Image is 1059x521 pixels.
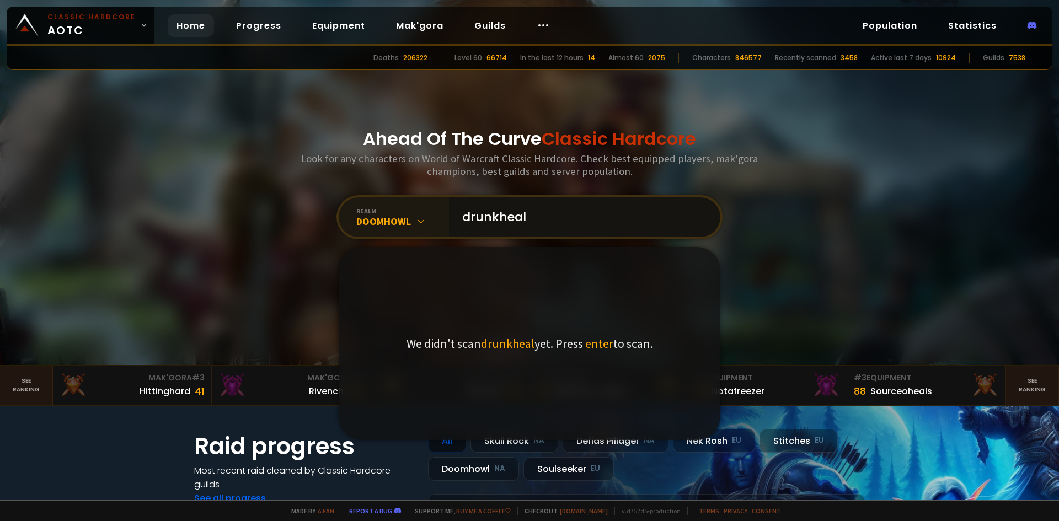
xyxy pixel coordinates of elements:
div: Level 60 [454,53,482,63]
a: See all progress [194,492,266,504]
div: Equipment [695,372,840,384]
a: Seeranking [1006,366,1059,405]
div: Equipment [854,372,999,384]
a: Mak'gora [387,14,452,37]
a: #3Equipment88Sourceoheals [847,366,1006,405]
small: EU [732,435,741,446]
small: NA [494,463,505,474]
div: In the last 12 hours [520,53,584,63]
div: 14 [588,53,595,63]
div: 66714 [486,53,507,63]
div: Doomhowl [428,457,519,481]
span: enter [585,336,613,351]
div: Characters [692,53,731,63]
div: All [428,429,466,453]
span: drunkheal [481,336,534,351]
a: Guilds [466,14,515,37]
div: Deaths [373,53,399,63]
div: 3458 [841,53,858,63]
div: Soulseeker [523,457,614,481]
span: AOTC [47,12,136,39]
a: Terms [699,507,719,515]
a: [DOMAIN_NAME] [560,507,608,515]
div: Nek'Rosh [673,429,755,453]
a: Report a bug [349,507,392,515]
input: Search a character... [456,197,707,237]
p: We didn't scan yet. Press to scan. [407,336,653,351]
div: Defias Pillager [563,429,668,453]
a: #2Equipment88Notafreezer [688,366,847,405]
div: 88 [854,384,866,399]
div: Stitches [760,429,838,453]
div: Guilds [983,53,1004,63]
a: Progress [227,14,290,37]
div: Mak'Gora [60,372,205,384]
div: Skull Rock [470,429,558,453]
span: Checkout [517,507,608,515]
a: Classic HardcoreAOTC [7,7,154,44]
small: NA [533,435,544,446]
a: Buy me a coffee [456,507,511,515]
div: Recently scanned [775,53,836,63]
div: Notafreezer [712,384,764,398]
div: Doomhowl [356,215,449,228]
span: Made by [285,507,334,515]
div: Almost 60 [608,53,644,63]
h3: Look for any characters on World of Warcraft Classic Hardcore. Check best equipped players, mak'g... [297,152,762,178]
div: Rivench [309,384,344,398]
div: Mak'Gora [218,372,363,384]
div: 41 [195,384,205,399]
div: 10924 [936,53,956,63]
h1: Ahead Of The Curve [363,126,696,152]
span: v. d752d5 - production [614,507,681,515]
div: 846577 [735,53,762,63]
div: realm [356,207,449,215]
div: Active last 7 days [871,53,932,63]
div: Hittinghard [140,384,190,398]
div: 7538 [1009,53,1025,63]
a: Population [854,14,926,37]
div: 2075 [648,53,665,63]
a: Home [168,14,214,37]
div: Sourceoheals [870,384,932,398]
span: # 3 [192,372,205,383]
div: 206322 [403,53,427,63]
a: a fan [318,507,334,515]
a: Equipment [303,14,374,37]
small: EU [815,435,824,446]
a: Privacy [724,507,747,515]
a: Statistics [939,14,1005,37]
a: Consent [752,507,781,515]
small: NA [644,435,655,446]
h1: Raid progress [194,429,415,464]
span: # 3 [854,372,867,383]
a: Mak'Gora#2Rivench100 [212,366,371,405]
small: Classic Hardcore [47,12,136,22]
h4: Most recent raid cleaned by Classic Hardcore guilds [194,464,415,491]
span: Classic Hardcore [542,126,696,151]
span: Support me, [408,507,511,515]
small: EU [591,463,600,474]
a: Mak'Gora#3Hittinghard41 [53,366,212,405]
